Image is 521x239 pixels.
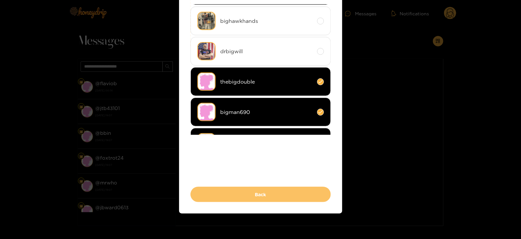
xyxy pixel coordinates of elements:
img: no-avatar.png [197,72,216,91]
span: bigman690 [221,108,312,116]
span: bighawkhands [221,17,312,25]
span: drbigwill [221,48,312,55]
img: no-avatar.png [197,103,216,121]
span: thebigdouble [221,78,312,86]
img: no-avatar.png [197,133,216,151]
img: kpyvd-screenshot_20240403_191156_studio.jpg [197,42,216,60]
button: Back [191,187,331,202]
img: cocgj-img_2831.jpeg [197,12,216,30]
